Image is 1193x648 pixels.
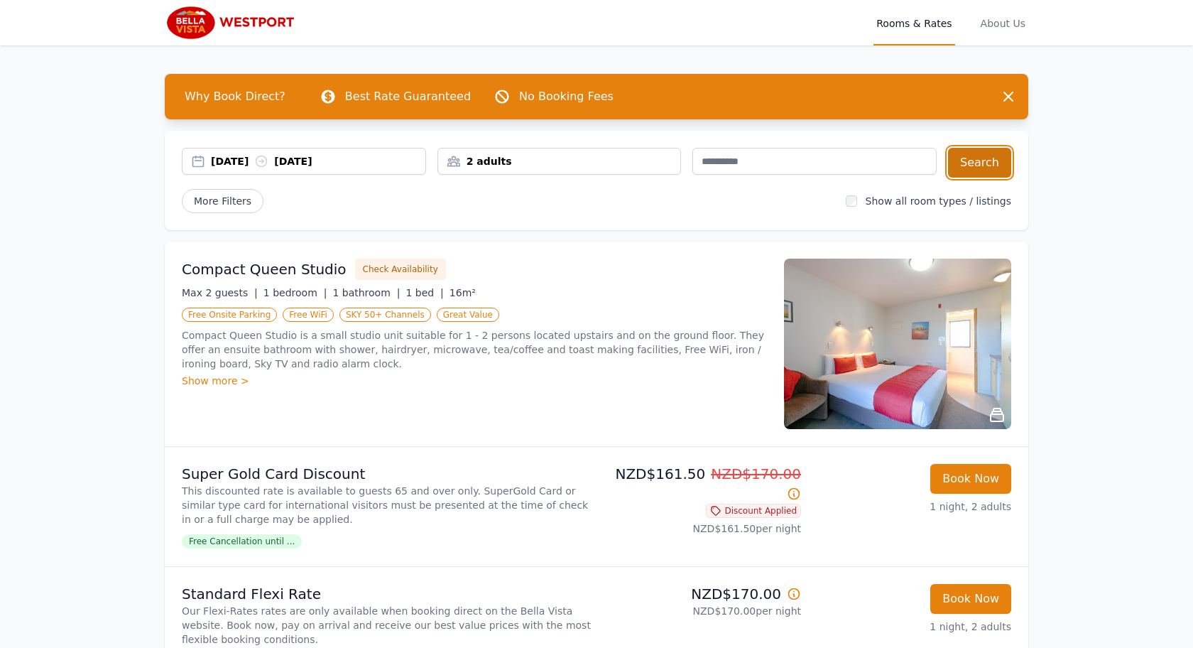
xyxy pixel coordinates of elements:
img: Bella Vista Westport [165,6,301,40]
span: SKY 50+ Channels [339,308,431,322]
div: Show more > [182,374,767,388]
h3: Compact Queen Studio [182,259,347,279]
p: This discounted rate is available to guests 65 and over only. SuperGold Card or similar type card... [182,484,591,526]
span: Great Value [437,308,499,322]
p: NZD$170.00 per night [602,604,801,618]
span: Free WiFi [283,308,334,322]
button: Book Now [930,464,1011,494]
span: Discount Applied [706,504,801,518]
span: Free Cancellation until ... [182,534,302,549]
span: More Filters [182,189,263,213]
label: Show all room types / listings [866,195,1011,207]
p: Compact Queen Studio is a small studio unit suitable for 1 - 2 persons located upstairs and on th... [182,328,767,371]
p: NZD$170.00 [602,584,801,604]
p: Super Gold Card Discount [182,464,591,484]
div: 2 adults [438,154,681,168]
span: 1 bathroom | [332,287,400,298]
span: NZD$170.00 [711,465,801,482]
p: NZD$161.50 [602,464,801,504]
p: Standard Flexi Rate [182,584,591,604]
button: Search [948,148,1011,178]
p: NZD$161.50 per night [602,522,801,536]
button: Book Now [930,584,1011,614]
p: Best Rate Guaranteed [345,88,471,105]
span: Free Onsite Parking [182,308,277,322]
p: 1 night, 2 adults [812,620,1011,634]
span: Why Book Direct? [173,82,297,111]
p: No Booking Fees [519,88,614,105]
span: Max 2 guests | [182,287,258,298]
p: 1 night, 2 adults [812,499,1011,514]
span: 1 bedroom | [263,287,327,298]
p: Our Flexi-Rates rates are only available when booking direct on the Bella Vista website. Book now... [182,604,591,647]
button: Check Availability [355,259,446,280]
span: 1 bed | [405,287,443,298]
div: [DATE] [DATE] [211,154,425,168]
span: 16m² [450,287,476,298]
